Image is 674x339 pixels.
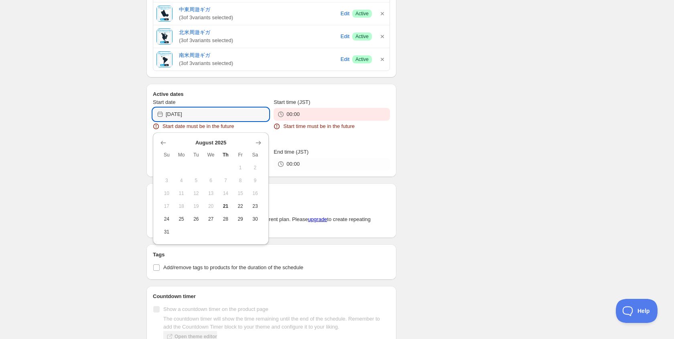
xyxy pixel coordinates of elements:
span: 20 [207,203,215,209]
button: Saturday August 23 2025 [248,200,263,213]
th: Saturday [248,148,263,161]
button: Today Thursday August 21 2025 [218,200,233,213]
span: 8 [236,177,245,184]
span: ( 3 of 3 variants selected) [179,14,338,22]
span: 13 [207,190,215,197]
span: We [207,152,215,158]
button: Saturday August 9 2025 [248,174,263,187]
span: Start date [153,99,175,105]
button: Sunday August 10 2025 [159,187,174,200]
button: Monday August 18 2025 [174,200,189,213]
span: Start time (JST) [274,99,310,105]
span: 25 [177,216,186,222]
button: Wednesday August 20 2025 [203,200,218,213]
th: Tuesday [189,148,204,161]
button: Sunday August 3 2025 [159,174,174,187]
a: 中東周遊ギガ [179,6,338,14]
span: 9 [251,177,260,184]
span: ( 3 of 3 variants selected) [179,59,338,67]
button: Monday August 11 2025 [174,187,189,200]
span: 24 [162,216,171,222]
h2: Tags [153,251,390,259]
span: 18 [177,203,186,209]
span: 26 [192,216,201,222]
button: Monday August 4 2025 [174,174,189,187]
th: Friday [233,148,248,161]
button: Thursday August 7 2025 [218,174,233,187]
th: Thursday [218,148,233,161]
span: 2 [251,164,260,171]
h2: Active dates [153,90,390,98]
button: Thursday August 28 2025 [218,213,233,225]
th: Monday [174,148,189,161]
button: Friday August 29 2025 [233,213,248,225]
button: Sunday August 24 2025 [159,213,174,225]
span: Active [355,33,369,40]
button: Sunday August 31 2025 [159,225,174,238]
a: 北米周遊ギガ [179,28,338,37]
button: Tuesday August 12 2025 [189,187,204,200]
span: 23 [251,203,260,209]
button: Saturday August 16 2025 [248,187,263,200]
p: Repeating schedules are not available on your current plan. Please to create repeating schedules. [153,215,390,231]
span: End time (JST) [274,149,309,155]
span: Edit [341,55,349,63]
button: Thursday August 14 2025 [218,187,233,200]
span: Edit [341,10,349,18]
button: Friday August 1 2025 [233,161,248,174]
span: Fr [236,152,245,158]
button: Wednesday August 13 2025 [203,187,218,200]
button: Edit [339,7,351,20]
iframe: Toggle Customer Support [616,299,658,323]
button: Edit [339,30,351,43]
span: Add/remove tags to products for the duration of the schedule [163,264,303,270]
span: 19 [192,203,201,209]
button: Sunday August 17 2025 [159,200,174,213]
span: Th [221,152,230,158]
button: Show next month, September 2025 [253,137,264,148]
span: Show a countdown timer on the product page [163,306,268,312]
span: 28 [221,216,230,222]
button: Edit [339,53,351,66]
span: Su [162,152,171,158]
span: 29 [236,216,245,222]
span: Edit [341,32,349,41]
span: 16 [251,190,260,197]
th: Sunday [159,148,174,161]
span: ( 3 of 3 variants selected) [179,37,338,45]
button: Tuesday August 19 2025 [189,200,204,213]
span: 15 [236,190,245,197]
button: Saturday August 2 2025 [248,161,263,174]
span: 7 [221,177,230,184]
button: Friday August 8 2025 [233,174,248,187]
span: 21 [221,203,230,209]
a: 南米周遊ギガ [179,51,338,59]
a: upgrade [308,216,327,222]
span: 17 [162,203,171,209]
span: 5 [192,177,201,184]
span: 12 [192,190,201,197]
button: Monday August 25 2025 [174,213,189,225]
span: 10 [162,190,171,197]
button: Show previous month, July 2025 [158,137,169,148]
h2: Countdown timer [153,292,390,300]
span: Start date must be in the future [162,122,234,130]
button: Friday August 15 2025 [233,187,248,200]
span: 4 [177,177,186,184]
span: 14 [221,190,230,197]
th: Wednesday [203,148,218,161]
button: Wednesday August 27 2025 [203,213,218,225]
button: Saturday August 30 2025 [248,213,263,225]
span: 6 [207,177,215,184]
span: Active [355,56,369,63]
span: 22 [236,203,245,209]
button: Tuesday August 26 2025 [189,213,204,225]
span: Start time must be in the future [283,122,355,130]
span: 3 [162,177,171,184]
p: The countdown timer will show the time remaining until the end of the schedule. Remember to add t... [163,315,390,331]
button: Friday August 22 2025 [233,200,248,213]
span: 30 [251,216,260,222]
h2: Repeating [153,190,390,198]
span: 27 [207,216,215,222]
button: Tuesday August 5 2025 [189,174,204,187]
